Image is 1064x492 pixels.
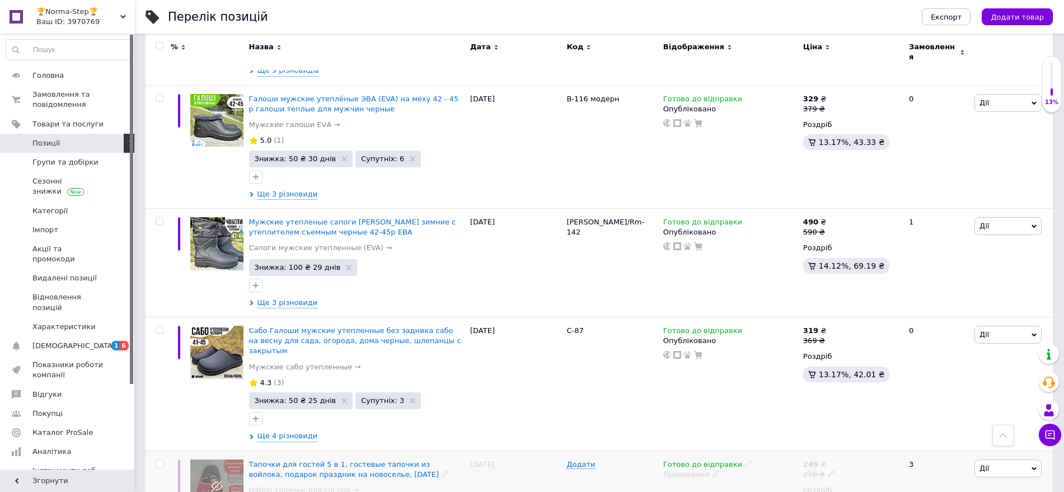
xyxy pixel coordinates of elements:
[257,189,318,200] span: Ще 3 різновиди
[819,261,885,270] span: 14.12%, 69.19 ₴
[111,341,120,350] span: 1
[663,218,742,229] span: Готово до відправки
[909,42,957,62] span: Замовлення
[803,217,826,227] div: ₴
[819,138,885,147] span: 13.17%, 43.33 ₴
[32,390,62,400] span: Відгуки
[663,460,742,472] span: Готово до відправки
[32,322,96,332] span: Характеристики
[803,120,899,130] div: Роздріб
[803,227,826,237] div: 590 ₴
[470,42,491,52] span: Дата
[249,120,340,130] a: Мужские галоши ЕVА →
[803,352,899,362] div: Роздріб
[979,99,989,107] span: Дії
[32,466,104,486] span: Інструменти веб-майстра та SEO
[979,464,989,472] span: Дії
[1043,99,1061,106] div: 13%
[819,370,885,379] span: 13.17%, 42.01 ₴
[803,104,826,114] div: 379 ₴
[260,378,272,387] span: 4.3
[361,397,404,404] span: Супутніх: 3
[566,42,583,52] span: Код
[979,222,989,230] span: Дії
[257,298,318,308] span: Ще 3 різновиди
[190,217,243,270] img: Мужские утепленые сапоги пена зимние с утеплителем съемным черные 42-45р ЕВА
[803,243,899,253] div: Роздріб
[249,362,361,372] a: Мужские сабо утепленные →
[467,209,564,317] div: [DATE]
[168,11,268,23] div: Перелік позицій
[32,360,104,380] span: Показники роботи компанії
[922,8,971,25] button: Експорт
[32,71,64,81] span: Головна
[32,244,104,264] span: Акції та промокоди
[249,95,459,113] a: Галоши мужские утеплёные ЭВА (EVA) на меху 42 - 45 р галоши теплые для мужчин черные
[803,460,818,468] b: 249
[902,85,972,209] div: 0
[32,206,68,216] span: Категорії
[663,227,798,237] div: Опубліковано
[902,209,972,317] div: 1
[32,409,63,419] span: Покупці
[249,218,456,236] a: Мужские утепленые сапоги [PERSON_NAME] зимние с утеплителем съемным черные 42-45р ЕВА
[6,40,132,60] input: Пошук
[467,317,564,451] div: [DATE]
[803,470,835,480] div: 270 ₴
[803,336,826,346] div: 369 ₴
[120,341,129,350] span: 6
[361,155,404,162] span: Супутніх: 6
[249,326,461,355] a: Сабо Галоши мужские утепленные без задника сабо на весну для сада, огорода, дома черные, шлепанцы...
[663,336,798,346] div: Опубліковано
[249,42,274,52] span: Назва
[255,264,341,271] span: Знижка: 100 ₴ 29 днів
[803,326,826,336] div: ₴
[663,326,742,338] span: Готово до відправки
[32,157,99,167] span: Групи та добірки
[803,460,835,470] div: ₴
[32,292,104,312] span: Відновлення позицій
[36,17,134,27] div: Ваш ID: 3970769
[566,460,595,469] span: Додати
[249,460,439,479] a: Тапочки для гостей 5 в 1, гостевые тапочки из войлока, подарок праздник на новоселье, [DATE]
[32,176,104,196] span: Сезонні знижки
[991,13,1044,21] span: Додати товар
[32,90,104,110] span: Замовлення та повідомлення
[190,94,243,147] img: Галоши мужские утеплёные ЭВА (EVA) на меху 42 - 45 р галоши теплые для мужчин черные
[566,218,644,236] span: [PERSON_NAME]/Rm-142
[566,326,583,335] span: С-87
[32,447,71,457] span: Аналітика
[260,136,272,144] span: 5.0
[1039,424,1061,446] button: Чат з покупцем
[979,330,989,339] span: Дії
[803,95,818,103] b: 329
[32,428,93,438] span: Каталог ProSale
[32,225,58,235] span: Імпорт
[257,431,318,442] span: Ще 4 різновиди
[982,8,1053,25] button: Додати товар
[803,326,818,335] b: 319
[803,42,822,52] span: Ціна
[931,13,962,21] span: Експорт
[274,136,284,144] span: (1)
[32,341,115,351] span: [DEMOGRAPHIC_DATA]
[32,273,97,283] span: Видалені позиції
[663,104,798,114] div: Опубліковано
[467,85,564,209] div: [DATE]
[171,42,178,52] span: %
[190,326,243,379] img: Сабо Галоши мужские утепленные без задника сабо на весну для сада, огорода, дома черные, шлепанцы...
[663,42,724,52] span: Відображення
[274,378,284,387] span: (3)
[803,94,826,104] div: ₴
[663,95,742,106] span: Готово до відправки
[663,470,798,480] div: Прихований
[803,218,818,226] b: 490
[32,119,104,129] span: Товари та послуги
[255,397,336,404] span: Знижка: 50 ₴ 25 днів
[255,155,336,162] span: Знижка: 50 ₴ 30 днів
[249,243,392,253] a: Сапоги мужские утепленные (EVA) →
[32,138,60,148] span: Позиції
